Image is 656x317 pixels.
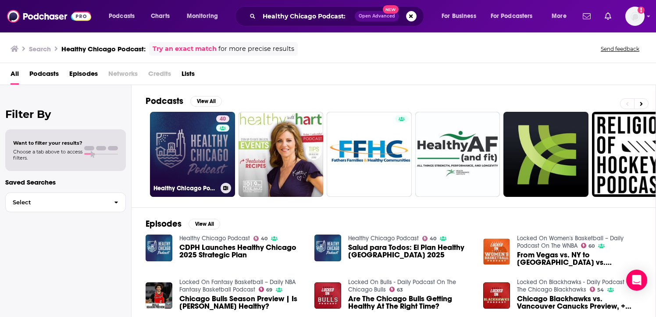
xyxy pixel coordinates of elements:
[517,251,642,266] span: From Vegas vs. NY to [GEOGRAPHIC_DATA] vs. [US_STATE]: What makes healthy rivalries in the WNBA? ...
[483,239,510,265] img: From Vegas vs. NY to Chicago vs. Indiana: What makes healthy rivalries in the WNBA? | WNBA Podcast
[483,282,510,309] img: Chicago Blackhawks vs. Vancouver Canucks Preview, + Philipp Kurashev Healthy Scratched?
[389,287,403,292] a: 63
[151,10,170,22] span: Charts
[146,218,220,229] a: EpisodesView All
[359,14,395,18] span: Open Advanced
[108,67,138,85] span: Networks
[189,219,220,229] button: View All
[187,10,218,22] span: Monitoring
[598,45,642,53] button: Send feedback
[348,295,473,310] a: Are The Chicago Bulls Getting Healthy At The Right Time?
[179,244,304,259] a: CDPH Launches Healthy Chicago 2025 Strategic Plan
[625,7,645,26] span: Logged in as NatashaShah
[545,9,578,23] button: open menu
[348,235,419,242] a: Healthy Chicago Podcast
[179,295,304,310] a: Chicago Bulls Season Preview | Is Lonzo Ball Healthy?
[146,235,172,261] img: CDPH Launches Healthy Chicago 2025 Strategic Plan
[146,218,182,229] h2: Episodes
[552,10,567,22] span: More
[146,96,222,107] a: PodcastsView All
[491,10,533,22] span: For Podcasters
[181,9,229,23] button: open menu
[314,282,341,309] img: Are The Chicago Bulls Getting Healthy At The Right Time?
[220,115,226,124] span: 40
[397,288,403,292] span: 63
[517,278,635,293] a: Locked On Blackhawks - Daily Podcast On The Chicago Blackhawks
[579,9,594,24] a: Show notifications dropdown
[597,288,604,292] span: 54
[638,7,645,14] svg: Add a profile image
[625,7,645,26] button: Show profile menu
[5,192,126,212] button: Select
[314,235,341,261] img: Salud para Todos: El Plan Healthy Chicago 2025
[259,9,355,23] input: Search podcasts, credits, & more...
[435,9,487,23] button: open menu
[422,236,437,241] a: 40
[517,235,624,249] a: Locked On Women's Basketball – Daily Podcast On The WNBA
[179,278,296,293] a: Locked On Fantasy Basketball – Daily NBA Fantasy Basketball Podcast
[179,235,250,242] a: Healthy Chicago Podcast
[253,236,268,241] a: 40
[153,185,217,192] h3: Healthy Chicago Podcast
[6,199,107,205] span: Select
[145,9,175,23] a: Charts
[5,178,126,186] p: Saved Searches
[182,67,195,85] a: Lists
[103,9,146,23] button: open menu
[69,67,98,85] a: Episodes
[626,270,647,291] div: Open Intercom Messenger
[150,112,235,197] a: 40Healthy Chicago Podcast
[601,9,615,24] a: Show notifications dropdown
[109,10,135,22] span: Podcasts
[146,282,172,309] img: Chicago Bulls Season Preview | Is Lonzo Ball Healthy?
[148,67,171,85] span: Credits
[29,45,51,53] h3: Search
[61,45,146,53] h3: Healthy Chicago Podcast:
[625,7,645,26] img: User Profile
[355,11,399,21] button: Open AdvancedNew
[517,251,642,266] a: From Vegas vs. NY to Chicago vs. Indiana: What makes healthy rivalries in the WNBA? | WNBA Podcast
[153,44,217,54] a: Try an exact match
[243,6,432,26] div: Search podcasts, credits, & more...
[261,237,267,241] span: 40
[13,140,82,146] span: Want to filter your results?
[517,295,642,310] span: Chicago Blackhawks vs. Vancouver Canucks Preview, + [PERSON_NAME] Healthy Scratched?
[218,44,294,54] span: for more precise results
[590,287,604,292] a: 54
[29,67,59,85] a: Podcasts
[7,8,91,25] img: Podchaser - Follow, Share and Rate Podcasts
[266,288,272,292] span: 69
[517,295,642,310] a: Chicago Blackhawks vs. Vancouver Canucks Preview, + Philipp Kurashev Healthy Scratched?
[146,96,183,107] h2: Podcasts
[259,287,273,292] a: 69
[13,149,82,161] span: Choose a tab above to access filters.
[179,295,304,310] span: Chicago Bulls Season Preview | Is [PERSON_NAME] Healthy?
[348,244,473,259] a: Salud para Todos: El Plan Healthy Chicago 2025
[485,9,545,23] button: open menu
[581,243,595,248] a: 60
[348,278,456,293] a: Locked On Bulls - Daily Podcast On The Chicago Bulls
[348,244,473,259] span: Salud para Todos: El Plan Healthy [GEOGRAPHIC_DATA] 2025
[11,67,19,85] a: All
[383,5,399,14] span: New
[430,237,436,241] span: 40
[442,10,476,22] span: For Business
[216,115,229,122] a: 40
[190,96,222,107] button: View All
[588,244,595,248] span: 60
[5,108,126,121] h2: Filter By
